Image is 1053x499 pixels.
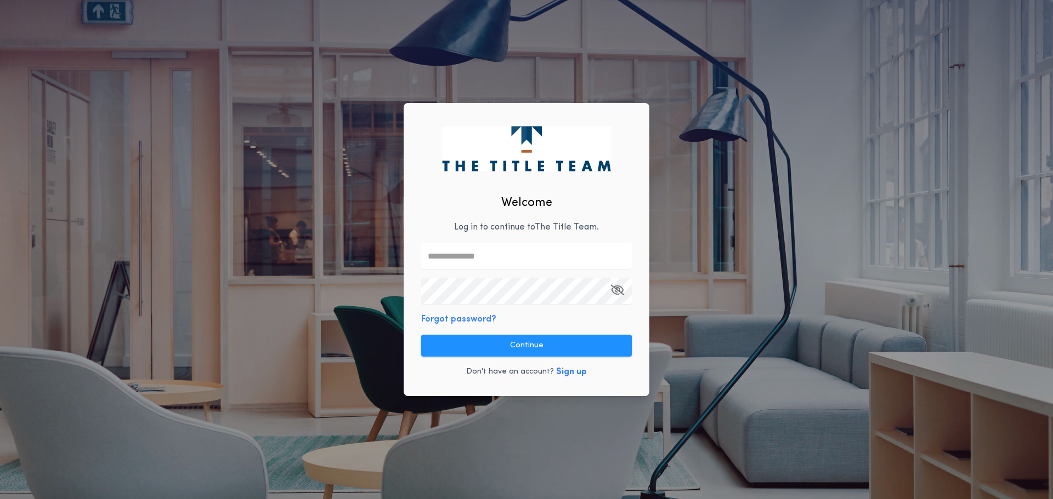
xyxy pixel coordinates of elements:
[454,221,599,234] p: Log in to continue to The Title Team .
[421,335,632,357] button: Continue
[501,194,552,212] h2: Welcome
[442,126,610,171] img: logo
[556,365,587,378] button: Sign up
[466,366,554,377] p: Don't have an account?
[421,313,496,326] button: Forgot password?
